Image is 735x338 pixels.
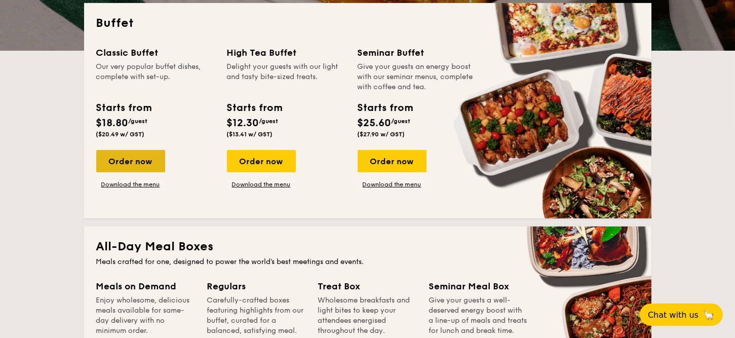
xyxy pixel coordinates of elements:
div: Seminar Buffet [358,46,476,60]
div: High Tea Buffet [227,46,345,60]
button: Chat with us🦙 [640,304,723,326]
a: Download the menu [358,180,427,189]
div: Carefully-crafted boxes featuring highlights from our buffet, curated for a balanced, satisfying ... [207,295,306,336]
div: Order now [96,150,165,172]
div: Classic Buffet [96,46,215,60]
div: Seminar Meal Box [429,279,528,293]
h2: Buffet [96,15,639,31]
span: ($13.41 w/ GST) [227,131,273,138]
span: Chat with us [648,310,699,320]
h2: All-Day Meal Boxes [96,239,639,255]
span: /guest [129,118,148,125]
div: Wholesome breakfasts and light bites to keep your attendees energised throughout the day. [318,295,417,336]
a: Download the menu [96,180,165,189]
div: Give your guests a well-deserved energy boost with a line-up of meals and treats for lunch and br... [429,295,528,336]
span: ($27.90 w/ GST) [358,131,405,138]
span: 🦙 [703,309,715,321]
a: Download the menu [227,180,296,189]
div: Meals crafted for one, designed to power the world's best meetings and events. [96,257,639,267]
div: Delight your guests with our light and tasty bite-sized treats. [227,62,345,92]
div: Starts from [227,100,282,116]
span: /guest [259,118,279,125]
span: $12.30 [227,117,259,129]
span: $18.80 [96,117,129,129]
div: Treat Box [318,279,417,293]
span: /guest [392,118,411,125]
div: Enjoy wholesome, delicious meals available for same-day delivery with no minimum order. [96,295,195,336]
div: Meals on Demand [96,279,195,293]
div: Order now [227,150,296,172]
div: Our very popular buffet dishes, complete with set-up. [96,62,215,92]
span: $25.60 [358,117,392,129]
div: Starts from [96,100,151,116]
div: Order now [358,150,427,172]
div: Starts from [358,100,413,116]
div: Give your guests an energy boost with our seminar menus, complete with coffee and tea. [358,62,476,92]
span: ($20.49 w/ GST) [96,131,145,138]
div: Regulars [207,279,306,293]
